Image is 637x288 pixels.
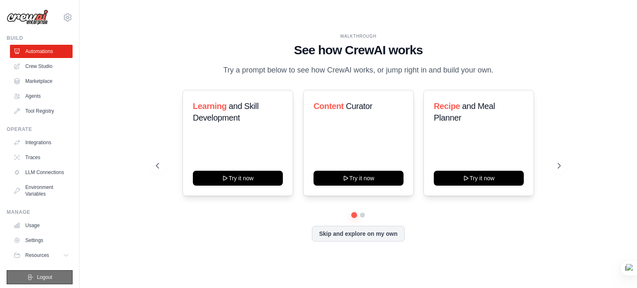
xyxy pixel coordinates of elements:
button: Skip and explore on my own [312,226,404,242]
a: Agents [10,90,73,103]
span: and Skill Development [193,102,258,122]
div: Build [7,35,73,41]
button: Resources [10,249,73,262]
div: WALKTHROUGH [156,33,561,39]
a: Marketplace [10,75,73,88]
button: Try it now [193,171,283,186]
span: Logout [37,274,52,281]
h1: See how CrewAI works [156,43,561,58]
div: أداة الدردشة [596,248,637,288]
div: Operate [7,126,73,133]
img: Logo [7,10,48,25]
div: Manage [7,209,73,215]
span: and Meal Planner [434,102,495,122]
button: Logout [7,270,73,284]
iframe: Chat Widget [596,248,637,288]
span: Content [314,102,344,111]
button: Try it now [314,171,404,186]
a: LLM Connections [10,166,73,179]
a: Usage [10,219,73,232]
a: Automations [10,45,73,58]
p: Try a prompt below to see how CrewAI works, or jump right in and build your own. [219,64,498,76]
a: Settings [10,234,73,247]
a: Crew Studio [10,60,73,73]
span: Recipe [434,102,460,111]
a: Integrations [10,136,73,149]
a: Environment Variables [10,181,73,201]
a: Traces [10,151,73,164]
span: Curator [346,102,372,111]
button: Try it now [434,171,524,186]
span: Learning [193,102,226,111]
a: Tool Registry [10,104,73,118]
span: Resources [25,252,49,259]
